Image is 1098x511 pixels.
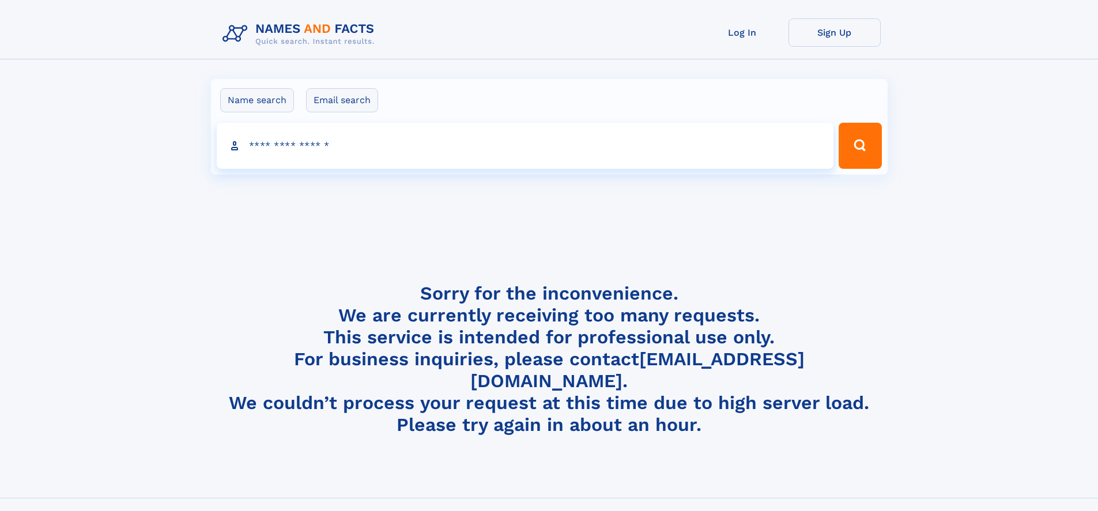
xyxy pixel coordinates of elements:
[218,18,384,50] img: Logo Names and Facts
[839,123,881,169] button: Search Button
[696,18,788,47] a: Log In
[788,18,881,47] a: Sign Up
[217,123,834,169] input: search input
[306,88,378,112] label: Email search
[220,88,294,112] label: Name search
[470,348,805,392] a: [EMAIL_ADDRESS][DOMAIN_NAME]
[218,282,881,436] h4: Sorry for the inconvenience. We are currently receiving too many requests. This service is intend...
